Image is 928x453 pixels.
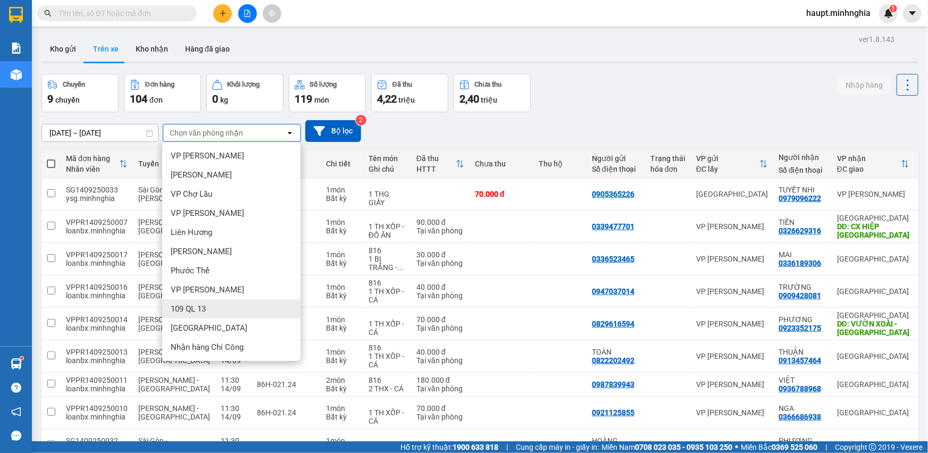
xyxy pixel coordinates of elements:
div: 14/09 [221,384,246,393]
div: VP [PERSON_NAME] [696,255,768,263]
div: Ghi chú [369,165,406,173]
span: Liên Hương [171,227,212,238]
button: caret-down [903,4,922,23]
div: hóa đơn [650,165,685,173]
div: 180.000 đ [416,376,464,384]
span: ... [813,437,819,445]
div: VPPR1409250013 [66,348,128,356]
div: 0947037014 [592,287,634,296]
span: VP [PERSON_NAME] [171,150,244,161]
sup: 1 [890,5,897,12]
div: 1 TH XỐP - CÁ [369,408,406,425]
div: loanbx.minhnghia [66,356,128,365]
span: caret-down [908,9,917,18]
span: [PERSON_NAME] - [GEOGRAPHIC_DATA] [138,404,210,421]
span: [PERSON_NAME] [171,246,232,257]
div: 1 TH XỐP - ĐỒ ĂN [369,222,406,239]
span: triệu [481,96,497,104]
span: | [506,441,508,453]
div: DĐ: CX HIỆP PHÚ THÀNH [837,222,909,239]
div: 0936788968 [779,384,821,393]
span: [PERSON_NAME] - [GEOGRAPHIC_DATA] [138,283,210,300]
div: HTTT [416,165,456,173]
button: plus [213,4,232,23]
ul: Menu [162,142,300,361]
div: Bất kỳ [326,356,358,365]
div: Tên món [369,154,406,163]
div: Thu hộ [539,160,581,168]
div: 816 [369,376,406,384]
div: 70.000 đ [416,315,464,324]
div: 1 TH XỐP - CÁ [369,320,406,337]
div: VP [PERSON_NAME] [696,222,768,231]
button: Bộ lọc [305,120,361,142]
div: Trạng thái [650,154,685,163]
button: aim [263,4,281,23]
span: search [44,10,52,17]
span: triệu [398,96,415,104]
span: Cung cấp máy in - giấy in: [516,441,599,453]
div: [GEOGRAPHIC_DATA] [696,190,768,198]
span: Phước Thể [171,265,210,276]
div: 70.000 đ [475,190,528,198]
button: Trên xe [85,36,127,62]
div: VPPR1409250010 [66,404,128,413]
div: Liên Hương [837,441,909,449]
div: loanbx.minhnghia [66,259,128,267]
button: Chưa thu2,40 triệu [454,74,531,112]
div: Tuyến [138,160,210,168]
div: 70.000 đ [416,404,464,413]
span: [PERSON_NAME] - [GEOGRAPHIC_DATA] [138,376,210,393]
div: VP [PERSON_NAME] [837,190,909,198]
div: VP [PERSON_NAME] [696,287,768,296]
div: VPPR1409250014 [66,315,128,324]
div: 816 [369,246,406,255]
div: Bất kỳ [326,291,358,300]
span: aim [268,10,275,17]
div: 1 BỊ TRẮNG - CÁ KHÔ [369,255,406,272]
span: copyright [869,443,876,451]
span: VP Chợ Lầu [171,189,212,199]
div: 40.000 đ [416,348,464,356]
div: VPPR1409250017 [66,250,128,259]
div: VPPR1409250016 [66,283,128,291]
span: Sài Gòn - [PERSON_NAME] [138,186,195,203]
span: [PERSON_NAME] - [GEOGRAPHIC_DATA] [138,315,210,332]
div: 30.000 đ [416,250,464,259]
div: ver 1.8.143 [859,33,894,45]
div: loanbx.minhnghia [66,413,128,421]
span: 9 [47,93,53,105]
div: Bất kỳ [326,259,358,267]
strong: 0369 525 060 [772,443,817,451]
span: 2,40 [459,93,479,105]
div: Bất kỳ [326,324,358,332]
span: Miền Nam [601,441,732,453]
span: | [825,441,827,453]
span: plus [219,10,227,17]
strong: 0708 023 035 - 0935 103 250 [635,443,732,451]
svg: open [286,129,294,137]
div: 0905365226 [592,190,634,198]
div: VP gửi [696,154,759,163]
div: 2 THX - CÁ [369,384,406,393]
div: 86B-009.78 [257,441,315,449]
sup: 2 [356,115,366,125]
div: Đã thu [416,154,456,163]
div: Chưa thu [475,160,528,168]
div: [GEOGRAPHIC_DATA] [696,441,768,449]
button: Kho nhận [127,36,177,62]
span: notification [11,407,21,417]
div: 40.000 đ [416,283,464,291]
div: Tại văn phòng [416,226,464,235]
div: VPPR1409250011 [66,376,128,384]
div: TRƯỜNG [779,283,826,291]
img: warehouse-icon [11,69,22,80]
span: 0 [212,93,218,105]
div: 11:30 [221,404,246,413]
span: Hỗ trợ kỹ thuật: [400,441,498,453]
span: [PERSON_NAME] - [GEOGRAPHIC_DATA] [138,250,210,267]
div: 1 món [326,186,358,194]
div: 1 món [326,437,358,445]
div: HOÀNG [592,437,640,445]
div: 0829616594 [592,320,634,328]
